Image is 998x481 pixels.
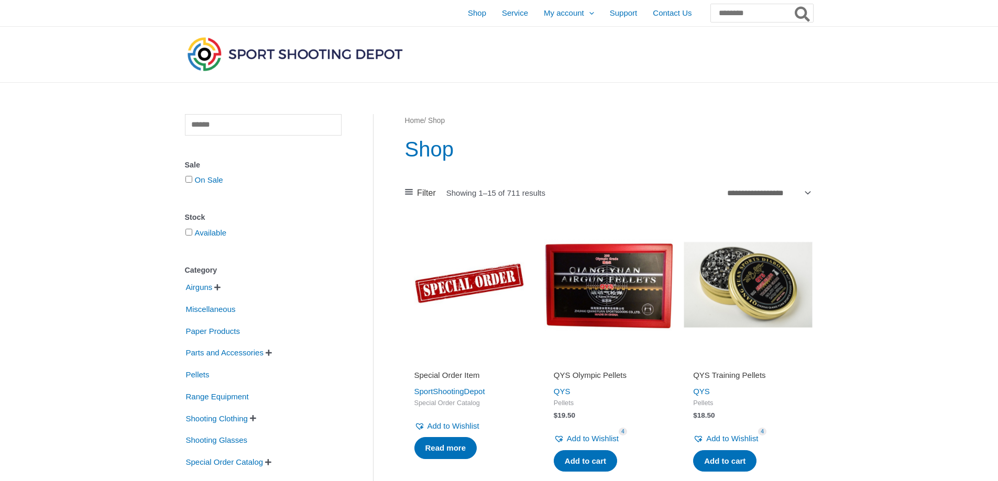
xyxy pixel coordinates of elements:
[185,176,192,183] input: On Sale
[185,388,250,406] span: Range Equipment
[758,428,766,435] span: 4
[185,410,249,428] span: Shooting Clothing
[723,185,813,200] select: Shop order
[414,370,524,384] a: Special Order Item
[266,349,272,356] span: 
[693,355,803,368] iframe: Customer reviews powered by Trustpilot
[405,185,436,201] a: Filter
[693,411,715,419] bdi: 18.50
[185,348,265,356] a: Parts and Accessories
[414,399,524,408] span: Special Order Catalog
[567,434,619,443] span: Add to Wishlist
[554,399,664,408] span: Pellets
[185,158,342,173] div: Sale
[250,415,256,422] span: 
[185,282,214,291] a: Airguns
[185,263,342,278] div: Category
[405,135,813,164] h1: Shop
[693,450,756,472] a: Add to cart: “QYS Training Pellets”
[185,431,249,449] span: Shooting Glasses
[684,220,813,349] img: QYS Training Pellets
[405,114,813,128] nav: Breadcrumb
[693,370,803,381] h2: QYS Training Pellets
[185,453,265,471] span: Special Order Catalog
[619,428,627,435] span: 4
[195,228,227,237] a: Available
[185,300,237,318] span: Miscellaneous
[414,437,477,459] a: Read more about “Special Order Item”
[185,457,265,466] a: Special Order Catalog
[554,431,619,446] a: Add to Wishlist
[693,370,803,384] a: QYS Training Pellets
[693,431,758,446] a: Add to Wishlist
[554,355,664,368] iframe: Customer reviews powered by Trustpilot
[693,399,803,408] span: Pellets
[446,189,545,197] p: Showing 1–15 of 711 results
[417,185,436,201] span: Filter
[185,344,265,362] span: Parts and Accessories
[414,370,524,381] h2: Special Order Item
[554,411,575,419] bdi: 19.50
[185,413,249,422] a: Shooting Clothing
[793,4,813,22] button: Search
[185,366,211,384] span: Pellets
[414,387,485,396] a: SportShootingDepot
[405,220,534,349] img: Special Order Item
[405,117,424,125] a: Home
[214,284,221,291] span: 
[185,435,249,444] a: Shooting Glasses
[706,434,758,443] span: Add to Wishlist
[693,411,697,419] span: $
[693,387,710,396] a: QYS
[195,175,223,184] a: On Sale
[185,391,250,400] a: Range Equipment
[554,387,571,396] a: QYS
[185,278,214,296] span: Airguns
[265,458,271,466] span: 
[414,419,479,433] a: Add to Wishlist
[185,210,342,225] div: Stock
[554,370,664,381] h2: QYS Olympic Pellets
[427,421,479,430] span: Add to Wishlist
[185,326,241,334] a: Paper Products
[185,229,192,236] input: Available
[414,355,524,368] iframe: Customer reviews powered by Trustpilot
[544,220,673,349] img: QYS Olympic Pellets
[554,450,617,472] a: Add to cart: “QYS Olympic Pellets”
[185,35,405,73] img: Sport Shooting Depot
[185,370,211,378] a: Pellets
[185,322,241,340] span: Paper Products
[554,370,664,384] a: QYS Olympic Pellets
[185,304,237,313] a: Miscellaneous
[554,411,558,419] span: $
